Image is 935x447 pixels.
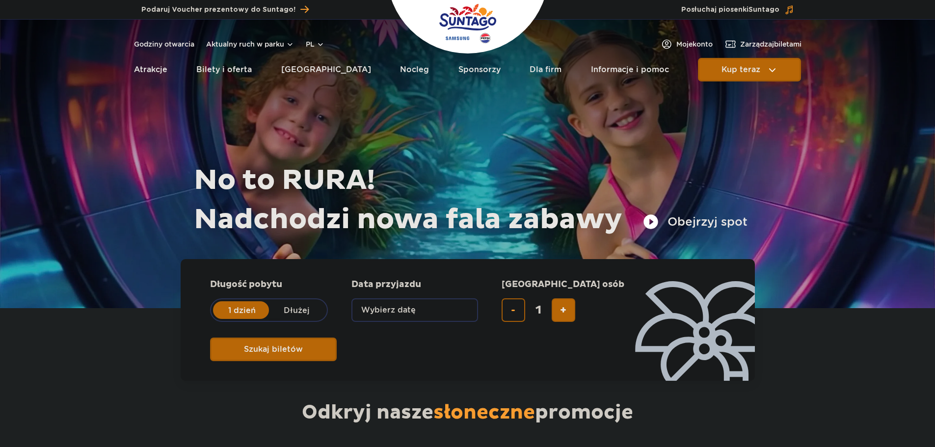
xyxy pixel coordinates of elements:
button: Aktualny ruch w parku [206,40,294,48]
span: Zarządzaj biletami [740,39,801,49]
a: Informacje i pomoc [591,58,669,81]
button: pl [306,39,324,49]
span: Suntago [748,6,779,13]
span: Posłuchaj piosenki [681,5,779,15]
button: Obejrzyj spot [643,214,748,230]
form: Planowanie wizyty w Park of Poland [181,259,755,381]
a: Podaruj Voucher prezentowy do Suntago! [141,3,309,16]
span: słoneczne [433,400,535,425]
a: Godziny otwarcia [134,39,194,49]
span: [GEOGRAPHIC_DATA] osób [502,279,624,290]
span: Data przyjazdu [351,279,421,290]
a: [GEOGRAPHIC_DATA] [281,58,371,81]
a: Bilety i oferta [196,58,252,81]
input: liczba biletów [527,298,550,322]
a: Atrakcje [134,58,167,81]
a: Sponsorzy [458,58,501,81]
button: dodaj bilet [552,298,575,322]
button: Szukaj biletów [210,338,337,361]
span: Podaruj Voucher prezentowy do Suntago! [141,5,295,15]
label: 1 dzień [214,300,270,320]
button: Kup teraz [698,58,801,81]
a: Zarządzajbiletami [724,38,801,50]
span: Moje konto [676,39,713,49]
a: Nocleg [400,58,429,81]
a: Dla firm [530,58,561,81]
label: Dłużej [269,300,325,320]
a: Mojekonto [661,38,713,50]
button: Posłuchaj piosenkiSuntago [681,5,794,15]
h1: No to RURA! Nadchodzi nowa fala zabawy [194,161,748,239]
span: Kup teraz [721,65,760,74]
button: usuń bilet [502,298,525,322]
button: Wybierz datę [351,298,478,322]
span: Szukaj biletów [244,345,303,354]
h2: Odkryj nasze promocje [180,400,755,426]
span: Długość pobytu [210,279,282,290]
